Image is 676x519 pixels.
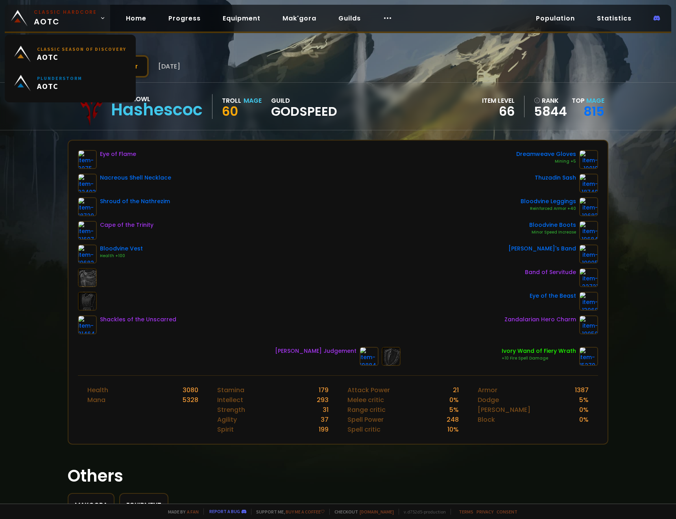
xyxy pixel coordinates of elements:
[482,96,515,106] div: item level
[275,347,356,355] div: [PERSON_NAME] Judgement
[529,229,576,235] div: Minor Speed Increase
[222,102,238,120] span: 60
[579,315,598,334] img: item-19950
[572,96,604,106] div: Top
[78,221,97,240] img: item-21697
[521,206,576,212] div: Reinforced Armor +40
[209,508,240,514] a: Report a bug
[183,385,198,395] div: 3080
[332,10,367,26] a: Guilds
[579,174,598,193] img: item-18740
[187,509,199,515] a: a fan
[504,315,576,324] div: Zandalarian Hero Charm
[347,385,390,395] div: Attack Power
[37,46,126,52] small: Classic Season of Discovery
[9,69,131,98] a: PlunderstormAOTC
[478,395,499,405] div: Dodge
[535,174,576,182] div: Thuzadin Sash
[9,39,131,69] a: Classic Season of DiscoveryAOTC
[516,158,576,165] div: Mining +5
[100,174,171,182] div: Nacreous Shell Necklace
[530,292,576,300] div: Eye of the Beast
[399,509,446,515] span: v. d752d5 - production
[447,424,459,434] div: 10 %
[78,315,97,334] img: item-21464
[478,405,530,415] div: [PERSON_NAME]
[360,509,394,515] a: [DOMAIN_NAME]
[321,415,329,424] div: 37
[216,10,267,26] a: Equipment
[163,509,199,515] span: Made by
[120,10,153,26] a: Home
[37,52,126,62] span: AOTC
[579,415,589,424] div: 0 %
[478,385,497,395] div: Armor
[534,106,567,117] a: 5844
[502,355,576,361] div: +10 Fire Spell Damage
[111,104,203,116] div: Hashescoc
[276,10,323,26] a: Mak'gora
[529,221,576,229] div: Bloodvine Boots
[591,10,638,26] a: Statistics
[575,385,589,395] div: 1387
[516,150,576,158] div: Dreamweave Gloves
[319,385,329,395] div: 179
[78,245,97,263] img: item-19682
[347,424,380,434] div: Spell critic
[217,395,243,405] div: Intellect
[78,197,97,216] img: item-18720
[347,405,386,415] div: Range critic
[459,509,473,515] a: Terms
[497,509,517,515] a: Consent
[329,509,394,515] span: Checkout
[317,395,329,405] div: 293
[347,415,384,424] div: Spell Power
[477,509,493,515] a: Privacy
[534,96,567,106] div: rank
[579,150,598,169] img: item-10019
[579,245,598,263] img: item-19905
[222,96,241,106] div: Troll
[521,197,576,206] div: Bloodvine Leggings
[579,292,598,311] img: item-13968
[87,385,108,395] div: Health
[100,150,136,158] div: Eye of Flame
[34,9,97,28] span: AOTC
[482,106,515,117] div: 66
[271,96,337,117] div: guild
[217,405,245,415] div: Strength
[579,197,598,216] img: item-19683
[100,221,153,229] div: Cape of the Trinity
[478,415,495,424] div: Block
[37,75,82,81] small: Plunderstorm
[217,424,234,434] div: Spirit
[100,253,143,259] div: Health +100
[530,10,581,26] a: Population
[579,405,589,415] div: 0 %
[37,81,82,91] span: AOTC
[323,405,329,415] div: 31
[78,150,97,169] img: item-3075
[78,174,97,193] img: item-22403
[579,268,598,287] img: item-22721
[453,385,459,395] div: 21
[100,315,176,324] div: Shackles of the Unscarred
[100,197,170,206] div: Shroud of the Nathrezim
[251,509,325,515] span: Support me,
[586,96,604,105] span: Mage
[347,395,384,405] div: Melee critic
[447,415,459,424] div: 248
[525,268,576,276] div: Band of Servitude
[183,395,198,405] div: 5328
[100,245,143,253] div: Bloodvine Vest
[286,509,325,515] a: Buy me a coffee
[75,500,107,510] div: Makgora
[360,347,379,366] img: item-19884
[217,415,237,424] div: Agility
[579,221,598,240] img: item-19684
[579,395,589,405] div: 5 %
[217,385,244,395] div: Stamina
[158,61,180,71] span: [DATE]
[502,347,576,355] div: Ivory Wand of Fiery Wrath
[449,395,459,405] div: 0 %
